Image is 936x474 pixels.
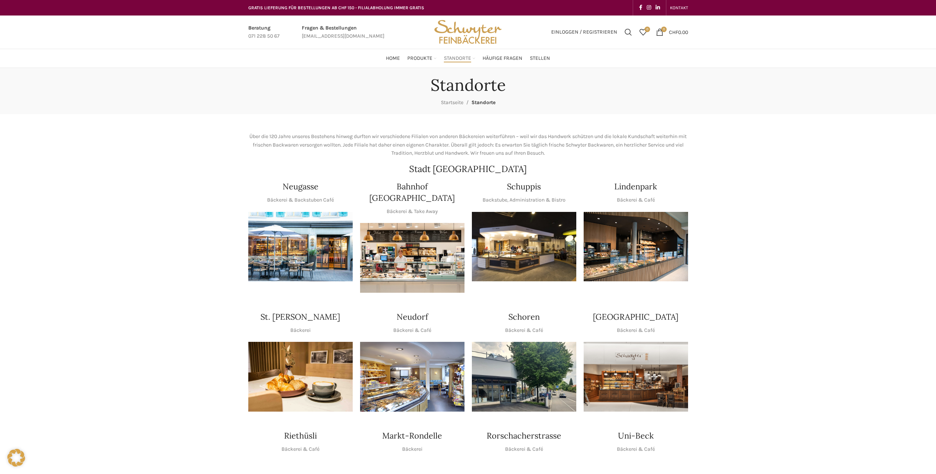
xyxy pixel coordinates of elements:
div: 1 / 1 [472,342,576,412]
h4: Markt-Rondelle [382,430,442,442]
div: Main navigation [245,51,692,66]
div: 1 / 1 [248,212,353,282]
h4: Uni-Beck [618,430,654,442]
img: 150130-Schwyter-013 [472,212,576,282]
h4: [GEOGRAPHIC_DATA] [593,311,678,323]
div: 1 / 1 [584,342,688,412]
span: Standorte [444,55,471,62]
bdi: 0.00 [669,29,688,35]
span: GRATIS LIEFERUNG FÜR BESTELLUNGEN AB CHF 150 - FILIALABHOLUNG IMMER GRATIS [248,5,424,10]
span: CHF [669,29,678,35]
a: Infobox link [248,24,280,41]
a: 0 [636,25,650,39]
div: 1 / 1 [360,342,464,412]
a: Suchen [621,25,636,39]
p: Bäckerei & Café [617,196,655,204]
p: Bäckerei & Take Away [387,207,438,216]
h4: Rorschacherstrasse [487,430,561,442]
h4: Schoren [508,311,540,323]
a: Einloggen / Registrieren [548,25,621,39]
p: Bäckerei & Café [393,326,431,334]
p: Bäckerei & Café [505,445,543,453]
div: 1 / 1 [472,212,576,282]
p: Bäckerei [402,445,422,453]
span: 0 [661,27,667,32]
img: schwyter-23 [248,342,353,412]
h4: Schuppis [507,181,541,192]
a: Infobox link [302,24,384,41]
p: Über die 120 Jahre unseres Bestehens hinweg durften wir verschiedene Filialen von anderen Bäckere... [248,133,688,157]
div: 1 / 1 [248,342,353,412]
img: Neugasse [248,212,353,282]
img: Neudorf_1 [360,342,464,412]
span: Home [386,55,400,62]
div: 1 / 1 [360,223,464,293]
div: Meine Wunschliste [636,25,650,39]
a: Stellen [530,51,550,66]
span: Häufige Fragen [483,55,522,62]
a: Produkte [407,51,436,66]
h4: Riethüsli [284,430,317,442]
a: Home [386,51,400,66]
h2: Stadt [GEOGRAPHIC_DATA] [248,165,688,174]
a: Standorte [444,51,475,66]
span: Produkte [407,55,432,62]
a: Instagram social link [645,3,653,13]
p: Bäckerei [290,326,311,334]
img: Schwyter-1800x900 [584,342,688,412]
h4: Neudorf [397,311,428,323]
p: Bäckerei & Café [617,326,655,334]
img: Bahnhof St. Gallen [360,223,464,293]
span: Stellen [530,55,550,62]
p: Backstube, Administration & Bistro [483,196,566,204]
span: Standorte [472,99,495,106]
img: 017-e1571925257345 [584,212,688,282]
a: KONTAKT [670,0,688,15]
span: 0 [645,27,650,32]
img: 0842cc03-b884-43c1-a0c9-0889ef9087d6 copy [472,342,576,412]
p: Bäckerei & Backstuben Café [267,196,334,204]
p: Bäckerei & Café [617,445,655,453]
img: Bäckerei Schwyter [432,16,504,49]
h1: Standorte [431,75,506,95]
a: Häufige Fragen [483,51,522,66]
a: Site logo [432,28,504,35]
h4: Lindenpark [614,181,657,192]
a: 0 CHF0.00 [652,25,692,39]
a: Linkedin social link [653,3,662,13]
h4: Neugasse [283,181,318,192]
div: Secondary navigation [666,0,692,15]
p: Bäckerei & Café [505,326,543,334]
h4: St. [PERSON_NAME] [260,311,340,323]
a: Facebook social link [637,3,645,13]
p: Bäckerei & Café [282,445,320,453]
span: KONTAKT [670,5,688,10]
div: 1 / 1 [584,212,688,282]
a: Startseite [441,99,463,106]
h4: Bahnhof [GEOGRAPHIC_DATA] [360,181,464,204]
span: Einloggen / Registrieren [551,30,617,35]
